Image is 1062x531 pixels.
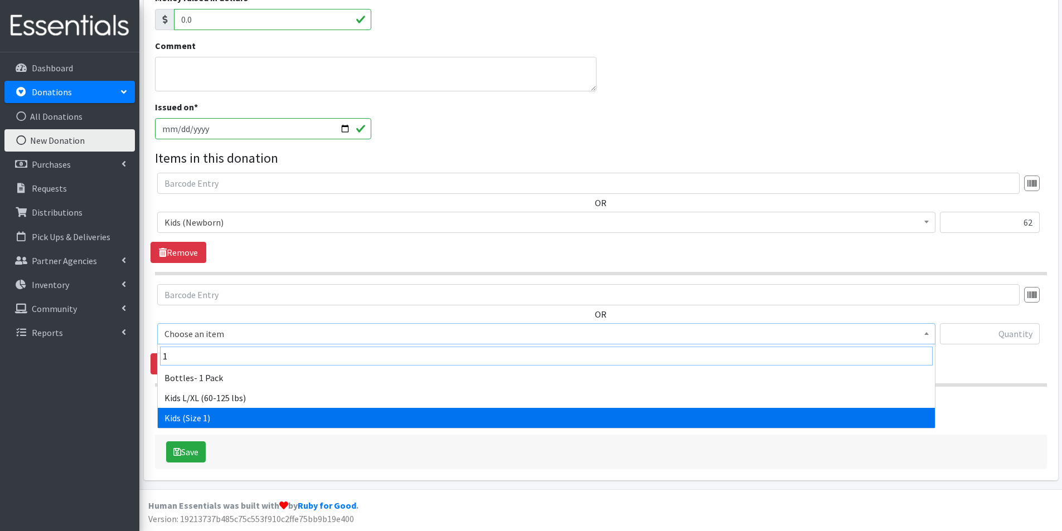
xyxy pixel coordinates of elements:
[158,388,935,408] li: Kids L/XL (60-125 lbs)
[157,173,1020,194] input: Barcode Entry
[155,148,1047,168] legend: Items in this donation
[155,39,196,52] label: Comment
[157,284,1020,305] input: Barcode Entry
[4,298,135,320] a: Community
[4,177,135,199] a: Requests
[148,513,354,524] span: Version: 19213737b485c75c553f910c2ffe75bb9b19e400
[4,250,135,272] a: Partner Agencies
[4,81,135,103] a: Donations
[298,500,356,511] a: Ruby for Good
[164,215,928,230] span: Kids (Newborn)
[157,323,935,344] span: Choose an item
[4,105,135,128] a: All Donations
[151,353,206,374] a: Remove
[4,129,135,152] a: New Donation
[4,274,135,296] a: Inventory
[158,408,935,428] li: Kids (Size 1)
[940,212,1040,233] input: Quantity
[32,303,77,314] p: Community
[4,226,135,248] a: Pick Ups & Deliveries
[4,57,135,79] a: Dashboard
[595,196,607,210] label: OR
[164,326,928,342] span: Choose an item
[32,62,73,74] p: Dashboard
[155,100,198,114] label: Issued on
[32,279,69,290] p: Inventory
[166,441,206,462] button: Save
[157,212,935,233] span: Kids (Newborn)
[4,321,135,344] a: Reports
[194,101,198,113] abbr: required
[940,323,1040,344] input: Quantity
[32,183,67,194] p: Requests
[595,308,607,321] label: OR
[32,255,97,266] p: Partner Agencies
[148,500,358,511] strong: Human Essentials was built with by .
[32,207,83,218] p: Distributions
[151,242,206,263] a: Remove
[4,7,135,45] img: HumanEssentials
[32,86,72,98] p: Donations
[32,231,110,242] p: Pick Ups & Deliveries
[158,368,935,388] li: Bottles- 1 Pack
[4,153,135,176] a: Purchases
[32,327,63,338] p: Reports
[4,201,135,223] a: Distributions
[32,159,71,170] p: Purchases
